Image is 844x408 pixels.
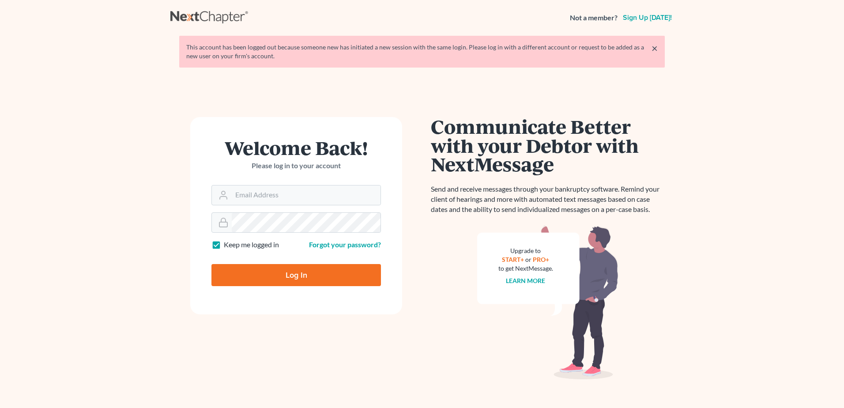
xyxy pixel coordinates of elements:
label: Keep me logged in [224,240,279,250]
strong: Not a member? [570,13,618,23]
a: Learn more [506,277,546,284]
div: to get NextMessage. [498,264,553,273]
img: nextmessage_bg-59042aed3d76b12b5cd301f8e5b87938c9018125f34e5fa2b7a6b67550977c72.svg [477,225,618,380]
h1: Communicate Better with your Debtor with NextMessage [431,117,665,174]
p: Please log in to your account [211,161,381,171]
div: This account has been logged out because someone new has initiated a new session with the same lo... [186,43,658,60]
input: Log In [211,264,381,286]
p: Send and receive messages through your bankruptcy software. Remind your client of hearings and mo... [431,184,665,215]
a: PRO+ [533,256,550,263]
a: Sign up [DATE]! [621,14,674,21]
div: Upgrade to [498,246,553,255]
a: START+ [502,256,524,263]
a: × [652,43,658,53]
input: Email Address [232,185,381,205]
span: or [526,256,532,263]
h1: Welcome Back! [211,138,381,157]
a: Forgot your password? [309,240,381,249]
